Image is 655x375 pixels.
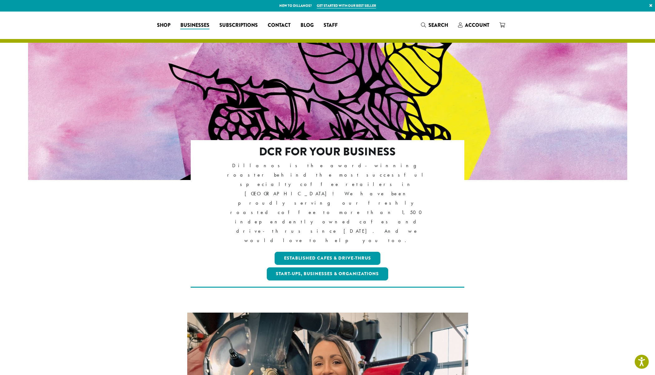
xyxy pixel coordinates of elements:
a: Established Cafes & Drive-Thrus [275,252,380,265]
span: Staff [324,22,338,29]
a: Get started with our best seller [317,3,376,8]
span: Shop [157,22,170,29]
a: Shop [152,20,175,30]
span: Businesses [180,22,209,29]
span: Account [465,22,489,29]
a: Staff [319,20,343,30]
p: Dillanos is the award-winning roaster behind the most successful specialty coffee retailers in [G... [218,161,437,246]
a: Start-ups, Businesses & Organizations [267,267,389,280]
span: Blog [301,22,314,29]
span: Subscriptions [219,22,258,29]
span: Contact [268,22,291,29]
a: Search [416,20,453,30]
h2: DCR FOR YOUR BUSINESS [218,145,437,158]
span: Search [428,22,448,29]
